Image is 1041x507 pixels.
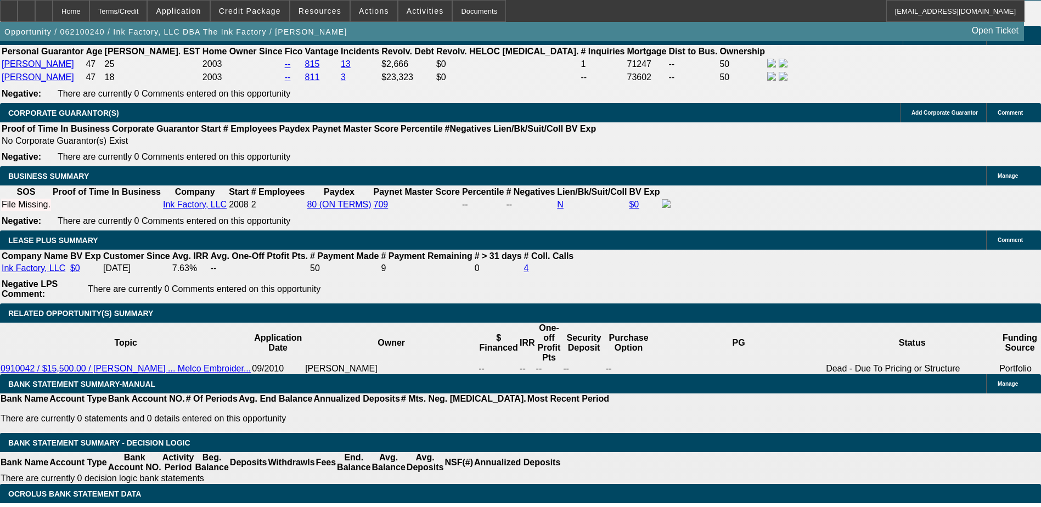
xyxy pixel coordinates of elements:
img: facebook-icon.png [767,59,776,67]
b: Revolv. HELOC [MEDICAL_DATA]. [436,47,579,56]
td: 0 [474,263,522,274]
td: [PERSON_NAME] [305,363,478,374]
button: Actions [351,1,397,21]
td: 71247 [627,58,667,70]
a: 709 [374,200,389,209]
img: linkedin-icon.png [779,59,787,67]
span: Comment [998,237,1023,243]
b: Percentile [401,124,442,133]
img: facebook-icon.png [662,199,671,208]
th: Avg. End Balance [238,393,313,404]
b: Revolv. Debt [381,47,434,56]
b: Negative: [2,216,41,226]
a: [PERSON_NAME] [2,72,74,82]
th: Owner [305,323,478,363]
b: Paydex [279,124,310,133]
span: Bank Statement Summary - Decision Logic [8,438,190,447]
span: 2003 [202,72,222,82]
b: [PERSON_NAME]. EST [105,47,200,56]
th: Account Type [49,393,108,404]
th: End. Balance [336,452,371,473]
b: Company [175,187,215,196]
span: OCROLUS BANK STATEMENT DATA [8,489,141,498]
td: $0 [436,58,579,70]
b: Corporate Guarantor [112,124,199,133]
td: Portfolio [999,363,1041,374]
span: Resources [299,7,341,15]
td: [DATE] [103,263,171,274]
span: There are currently 0 Comments entered on this opportunity [58,216,290,226]
a: [PERSON_NAME] [2,59,74,69]
td: -- [210,263,308,274]
span: RELATED OPPORTUNITY(S) SUMMARY [8,309,153,318]
th: Application Date [251,323,305,363]
th: IRR [519,323,536,363]
th: Proof of Time In Business [1,123,110,134]
th: Annualized Deposits [313,393,400,404]
b: Personal Guarantor [2,47,83,56]
b: Company Name [2,251,68,261]
span: Application [156,7,201,15]
th: Purchase Option [605,323,652,363]
td: Dead - Due To Pricing or Structure [825,363,999,374]
th: One-off Profit Pts [536,323,563,363]
th: # Mts. Neg. [MEDICAL_DATA]. [401,393,527,404]
th: Bank Account NO. [108,393,185,404]
b: # Negatives [506,187,555,196]
a: -- [285,59,291,69]
td: 25 [104,58,201,70]
span: BUSINESS SUMMARY [8,172,89,181]
span: CORPORATE GUARANTOR(S) [8,109,119,117]
th: Activity Period [162,452,195,473]
span: Credit Package [219,7,281,15]
b: Avg. One-Off Ptofit Pts. [211,251,308,261]
b: Customer Since [103,251,170,261]
th: Proof of Time In Business [52,187,161,198]
span: Manage [998,173,1018,179]
b: # Coll. Calls [524,251,574,261]
b: Dist to Bus. [669,47,718,56]
span: 2 [251,200,256,209]
a: 815 [305,59,320,69]
img: linkedin-icon.png [779,72,787,81]
b: Avg. IRR [172,251,209,261]
th: NSF(#) [444,452,474,473]
b: Negative: [2,89,41,98]
a: 80 (ON TERMS) [307,200,371,209]
a: N [557,200,564,209]
div: -- [506,200,555,210]
th: Most Recent Period [527,393,610,404]
td: 47 [85,71,103,83]
p: There are currently 0 statements and 0 details entered on this opportunity [1,414,609,424]
div: File Missing. [2,200,50,210]
th: $ Financed [478,323,519,363]
a: $0 [70,263,80,273]
th: Funding Source [999,323,1041,363]
td: 50 [719,71,766,83]
span: There are currently 0 Comments entered on this opportunity [88,284,320,294]
td: No Corporate Guarantor(s) Exist [1,136,601,147]
b: Negative LPS Comment: [2,279,58,298]
span: Actions [359,7,389,15]
td: $2,666 [381,58,435,70]
span: Opportunity / 062100240 / Ink Factory, LLC DBA The Ink Factory / [PERSON_NAME] [4,27,347,36]
td: -- [605,363,652,374]
button: Resources [290,1,350,21]
th: Deposits [229,452,268,473]
th: PG [652,323,825,363]
a: 0910042 / $15,500.00 / [PERSON_NAME] ... Melco Embroider... [1,364,251,373]
span: BANK STATEMENT SUMMARY-MANUAL [8,380,155,388]
td: -- [478,363,519,374]
th: # Of Periods [185,393,238,404]
b: Ownership [719,47,765,56]
td: 73602 [627,71,667,83]
td: 09/2010 [251,363,305,374]
span: There are currently 0 Comments entered on this opportunity [58,152,290,161]
b: Fico [285,47,303,56]
th: Security Deposit [562,323,605,363]
td: 18 [104,71,201,83]
b: Start [229,187,249,196]
b: # Payment Made [310,251,379,261]
a: Open Ticket [967,21,1023,40]
b: Incidents [341,47,379,56]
